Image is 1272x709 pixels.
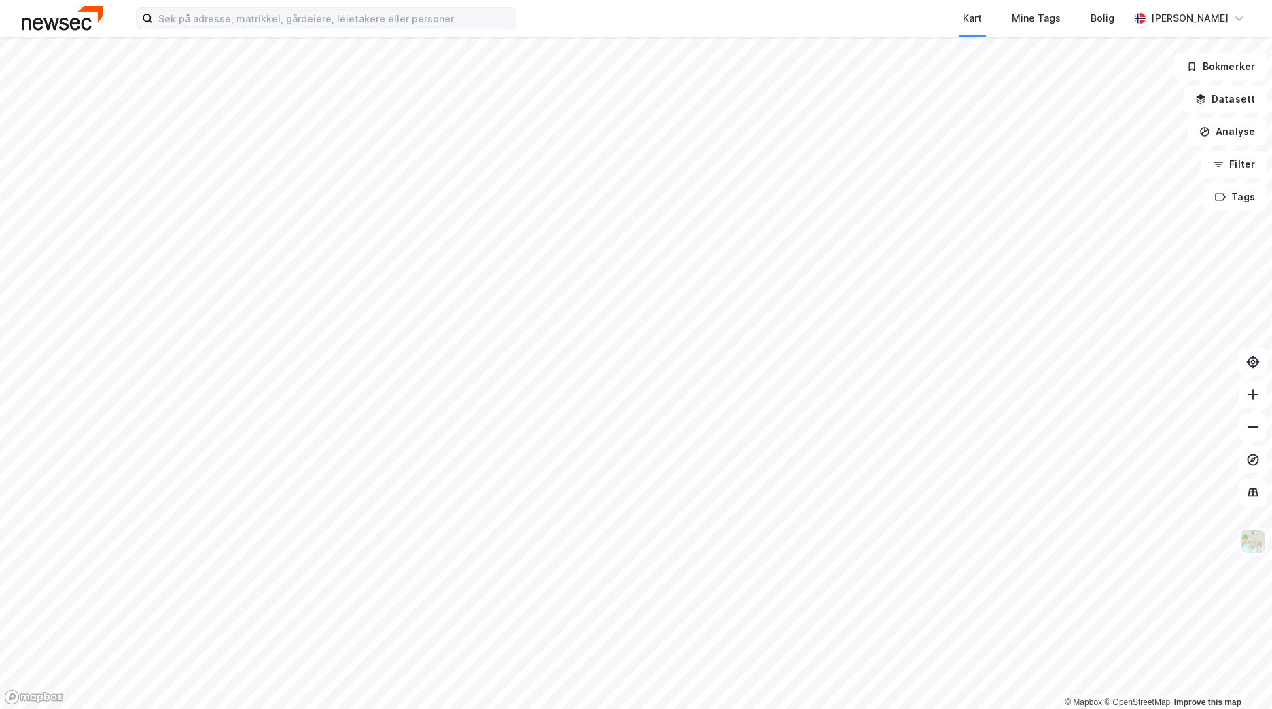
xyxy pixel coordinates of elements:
div: Kart [963,10,982,26]
div: Kontrollprogram for chat [1204,644,1272,709]
div: [PERSON_NAME] [1151,10,1229,26]
div: Bolig [1091,10,1114,26]
img: newsec-logo.f6e21ccffca1b3a03d2d.png [22,6,103,30]
div: Mine Tags [1012,10,1061,26]
input: Søk på adresse, matrikkel, gårdeiere, leietakere eller personer [153,8,516,29]
iframe: Chat Widget [1204,644,1272,709]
